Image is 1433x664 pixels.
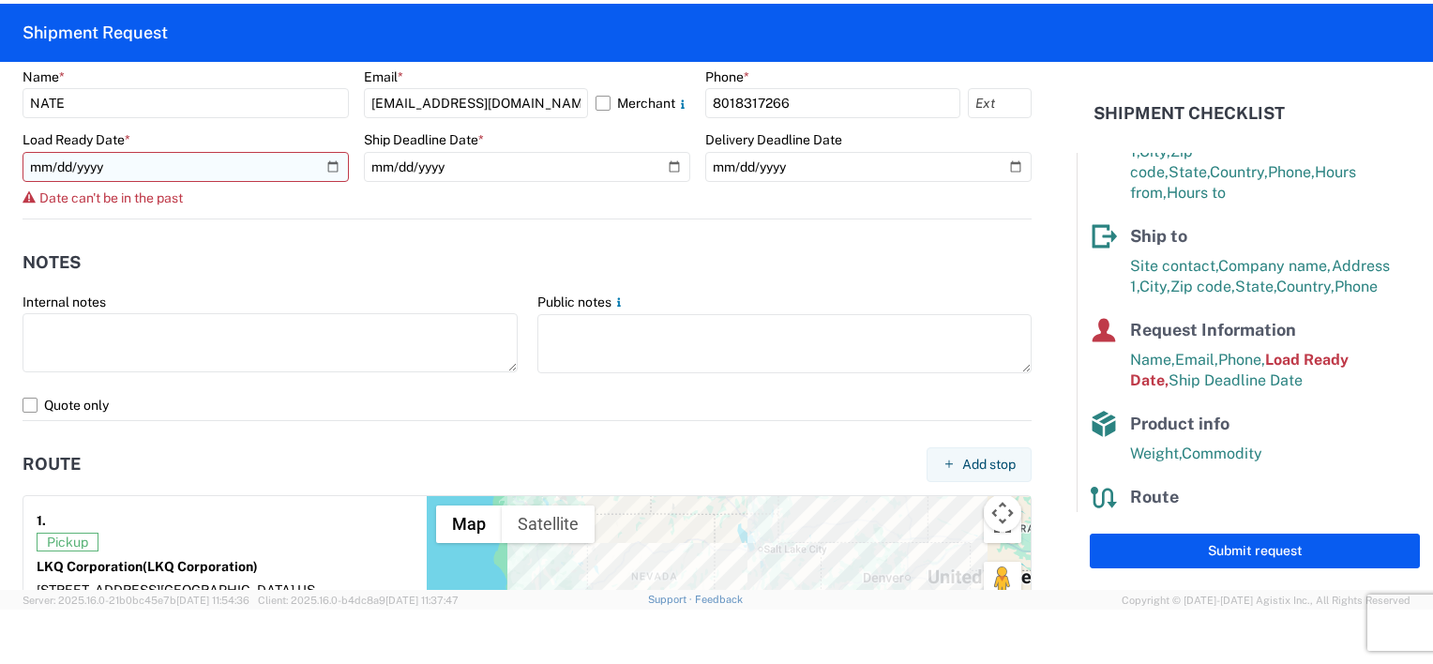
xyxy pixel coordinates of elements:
[1130,257,1218,275] span: Site contact,
[1276,278,1335,295] span: Country,
[984,562,1021,599] button: Drag Pegman onto the map to open Street View
[1130,445,1182,462] span: Weight,
[160,582,315,597] span: [GEOGRAPHIC_DATA] US
[1090,534,1420,568] button: Submit request
[364,131,484,148] label: Ship Deadline Date
[1167,184,1226,202] span: Hours to
[37,509,46,533] strong: 1.
[705,131,842,148] label: Delivery Deadline Date
[23,294,106,310] label: Internal notes
[143,559,258,574] span: (LKQ Corporation)
[1122,592,1410,609] span: Copyright © [DATE]-[DATE] Agistix Inc., All Rights Reserved
[1268,163,1315,181] span: Phone,
[596,88,690,118] label: Merchant
[1130,320,1296,340] span: Request Information
[1182,445,1262,462] span: Commodity
[258,595,459,606] span: Client: 2025.16.0-b4dc8a9
[1139,278,1170,295] span: City,
[1175,351,1218,369] span: Email,
[502,506,595,543] button: Show satellite imagery
[364,68,403,85] label: Email
[1130,226,1187,246] span: Ship to
[1169,163,1210,181] span: State,
[1094,102,1285,125] h2: Shipment Checklist
[1210,163,1268,181] span: Country,
[984,494,1021,532] button: Map camera controls
[537,294,626,310] label: Public notes
[39,190,183,205] span: Date can't be in the past
[1235,278,1276,295] span: State,
[23,253,81,272] h2: Notes
[23,22,168,44] h2: Shipment Request
[1218,351,1265,369] span: Phone,
[23,390,1032,420] label: Quote only
[962,456,1016,474] span: Add stop
[927,447,1032,482] button: Add stop
[37,582,160,597] span: [STREET_ADDRESS]
[37,559,258,574] strong: LKQ Corporation
[176,595,249,606] span: [DATE] 11:54:36
[23,68,65,85] label: Name
[436,506,502,543] button: Show street map
[37,533,98,551] span: Pickup
[705,68,749,85] label: Phone
[1170,278,1235,295] span: Zip code,
[695,594,743,605] a: Feedback
[648,594,695,605] a: Support
[23,455,81,474] h2: Route
[1335,278,1378,295] span: Phone
[23,595,249,606] span: Server: 2025.16.0-21b0bc45e7b
[385,595,459,606] span: [DATE] 11:37:47
[1130,414,1229,433] span: Product info
[23,131,130,148] label: Load Ready Date
[1218,257,1332,275] span: Company name,
[1130,351,1175,369] span: Name,
[1169,371,1303,389] span: Ship Deadline Date
[968,88,1032,118] input: Ext
[1130,487,1179,506] span: Route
